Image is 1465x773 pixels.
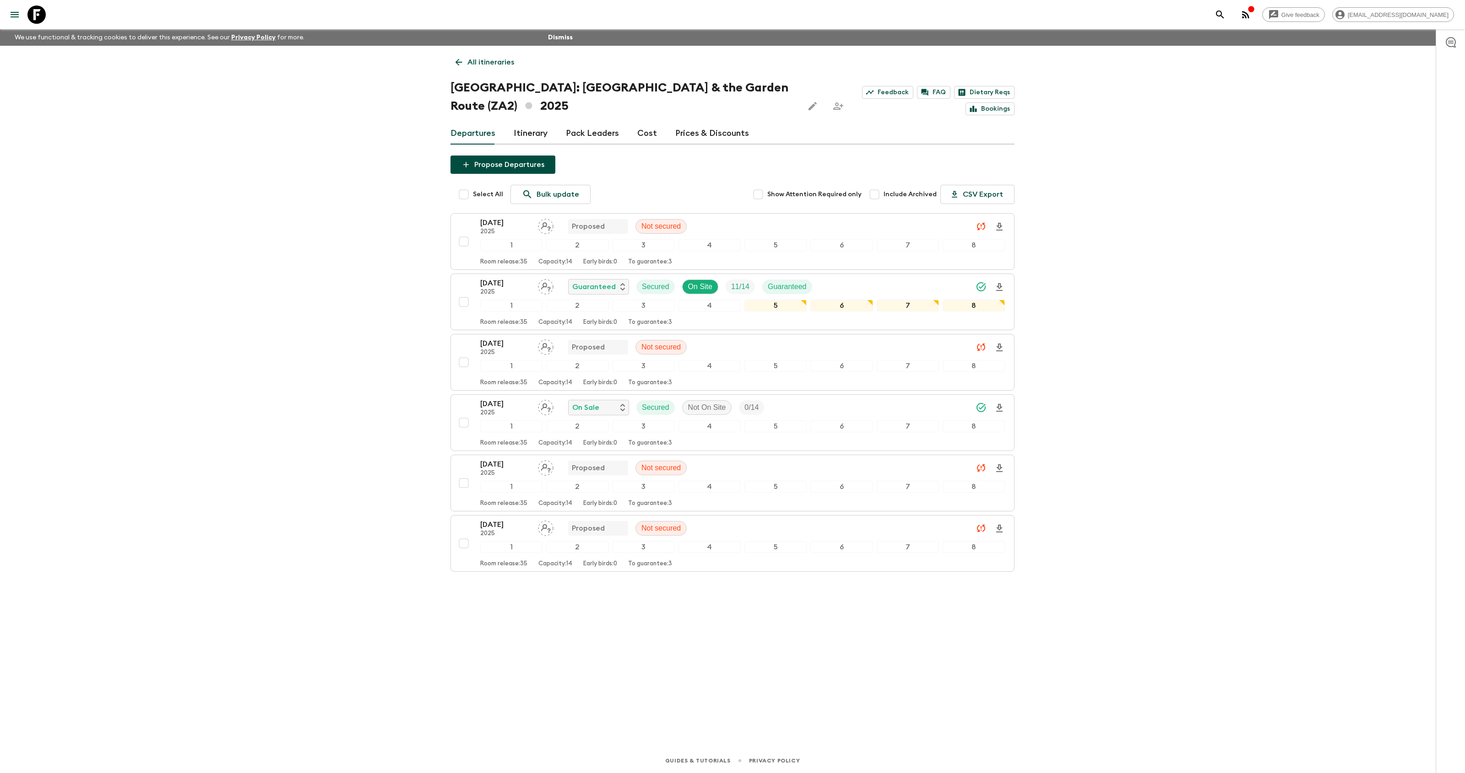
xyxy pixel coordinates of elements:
[480,500,527,507] p: Room release: 35
[877,360,939,372] div: 7
[450,455,1015,511] button: [DATE]2025Assign pack leaderProposedNot secured12345678Room release:35Capacity:14Early birds:0To ...
[510,185,591,204] a: Bulk update
[810,300,873,311] div: 6
[744,300,807,311] div: 5
[641,523,681,534] p: Not secured
[480,560,527,568] p: Room release: 35
[682,279,718,294] div: On Site
[688,281,712,292] p: On Site
[678,239,741,251] div: 4
[966,102,1015,115] a: Bookings
[613,481,675,493] div: 3
[572,462,605,473] p: Proposed
[450,156,555,174] button: Propose Departures
[726,279,755,294] div: Trip Fill
[994,523,1005,534] svg: Download Onboarding
[994,463,1005,474] svg: Download Onboarding
[635,521,687,536] div: Not secured
[546,360,608,372] div: 2
[538,258,572,266] p: Capacity: 14
[635,219,687,234] div: Not secured
[675,123,749,145] a: Prices & Discounts
[678,360,741,372] div: 4
[450,334,1015,391] button: [DATE]2025Assign pack leaderProposedNot secured12345678Room release:35Capacity:14Early birds:0To ...
[480,481,543,493] div: 1
[641,462,681,473] p: Not secured
[480,409,531,417] p: 2025
[583,560,617,568] p: Early birds: 0
[538,523,553,531] span: Assign pack leader
[613,300,675,311] div: 3
[636,400,675,415] div: Secured
[628,560,672,568] p: To guarantee: 3
[583,500,617,507] p: Early birds: 0
[641,221,681,232] p: Not secured
[537,189,579,200] p: Bulk update
[546,239,608,251] div: 2
[943,300,1005,311] div: 8
[940,185,1015,204] button: CSV Export
[628,440,672,447] p: To guarantee: 3
[635,461,687,475] div: Not secured
[749,756,800,766] a: Privacy Policy
[954,86,1015,99] a: Dietary Reqs
[473,190,503,199] span: Select All
[803,97,822,115] button: Edit this itinerary
[810,360,873,372] div: 6
[744,541,807,553] div: 5
[1262,7,1325,22] a: Give feedback
[943,481,1005,493] div: 8
[943,541,1005,553] div: 8
[480,239,543,251] div: 1
[637,123,657,145] a: Cost
[546,420,608,432] div: 2
[11,29,308,46] p: We use functional & tracking cookies to deliver this experience. See our for more.
[480,278,531,289] p: [DATE]
[768,281,807,292] p: Guaranteed
[744,360,807,372] div: 5
[613,239,675,251] div: 3
[480,530,531,537] p: 2025
[583,379,617,386] p: Early birds: 0
[480,379,527,386] p: Room release: 35
[480,420,543,432] div: 1
[810,541,873,553] div: 6
[628,500,672,507] p: To guarantee: 3
[572,281,616,292] p: Guaranteed
[613,420,675,432] div: 3
[943,360,1005,372] div: 8
[628,379,672,386] p: To guarantee: 3
[678,481,741,493] div: 4
[810,420,873,432] div: 6
[538,319,572,326] p: Capacity: 14
[678,541,741,553] div: 4
[628,258,672,266] p: To guarantee: 3
[613,541,675,553] div: 3
[641,342,681,353] p: Not secured
[450,123,495,145] a: Departures
[1343,11,1454,18] span: [EMAIL_ADDRESS][DOMAIN_NAME]
[480,470,531,477] p: 2025
[976,281,987,292] svg: Synced Successfully
[480,459,531,470] p: [DATE]
[917,86,950,99] a: FAQ
[636,279,675,294] div: Secured
[480,258,527,266] p: Room release: 35
[943,239,1005,251] div: 8
[665,756,731,766] a: Guides & Tutorials
[450,394,1015,451] button: [DATE]2025Assign pack leaderOn SaleSecuredNot On SiteTrip Fill12345678Room release:35Capacity:14E...
[566,123,619,145] a: Pack Leaders
[976,462,987,473] svg: Unable to sync - Check prices and secured
[546,481,608,493] div: 2
[480,228,531,236] p: 2025
[744,402,759,413] p: 0 / 14
[231,34,276,41] a: Privacy Policy
[994,342,1005,353] svg: Download Onboarding
[514,123,548,145] a: Itinerary
[739,400,764,415] div: Trip Fill
[877,239,939,251] div: 7
[450,53,519,71] a: All itineraries
[546,31,575,44] button: Dismiss
[583,258,617,266] p: Early birds: 0
[572,402,599,413] p: On Sale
